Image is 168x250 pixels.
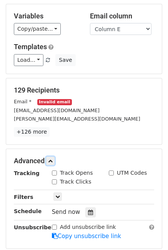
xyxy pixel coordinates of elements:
[14,12,78,20] h5: Variables
[52,233,121,240] a: Copy unsubscribe link
[14,116,140,122] small: [PERSON_NAME][EMAIL_ADDRESS][DOMAIN_NAME]
[52,209,80,215] span: Send now
[90,12,155,20] h5: Email column
[14,99,32,104] small: Email *
[14,224,52,230] strong: Unsubscribe
[130,213,168,250] iframe: Chat Widget
[14,127,50,137] a: +126 more
[14,43,47,51] a: Templates
[14,86,154,94] h5: 129 Recipients
[14,108,100,113] small: [EMAIL_ADDRESS][DOMAIN_NAME]
[14,194,33,200] strong: Filters
[37,99,72,106] small: Invalid email
[14,23,61,35] a: Copy/paste...
[60,169,93,177] label: Track Opens
[117,169,147,177] label: UTM Codes
[55,54,75,66] button: Save
[60,178,91,186] label: Track Clicks
[14,157,154,165] h5: Advanced
[14,170,40,176] strong: Tracking
[14,54,43,66] a: Load...
[60,223,116,231] label: Add unsubscribe link
[14,208,42,214] strong: Schedule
